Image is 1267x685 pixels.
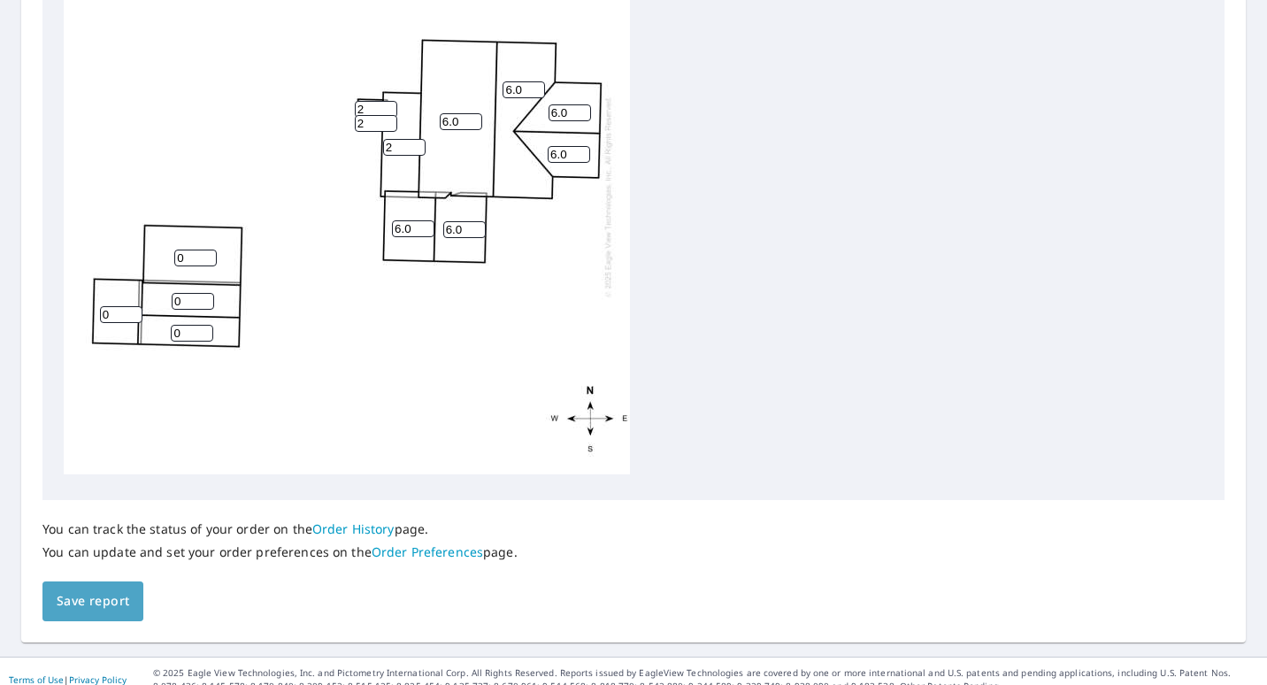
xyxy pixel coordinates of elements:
[42,581,143,621] button: Save report
[9,674,127,685] p: |
[312,520,395,537] a: Order History
[42,544,518,560] p: You can update and set your order preferences on the page.
[372,543,483,560] a: Order Preferences
[42,521,518,537] p: You can track the status of your order on the page.
[57,590,129,612] span: Save report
